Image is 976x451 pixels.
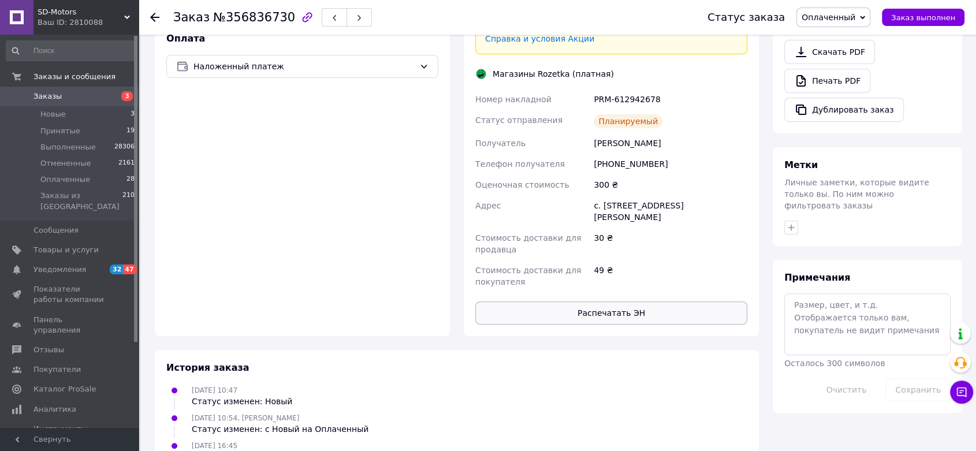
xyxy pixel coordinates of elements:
span: 32 [110,264,123,274]
span: Номер накладной [475,95,552,104]
div: Ваш ID: 2810088 [38,17,139,28]
span: SD-Motors [38,7,124,17]
span: Каталог ProSale [33,384,96,394]
div: Планируемый [594,114,662,128]
span: Заказы из [GEOGRAPHIC_DATA] [40,191,122,211]
span: Аналитика [33,404,76,415]
div: 300 ₴ [591,174,750,195]
span: 28306 [114,142,135,152]
span: Отмененные [40,158,91,169]
span: Примечания [784,272,850,283]
span: Оплаченный [802,13,855,22]
button: Дублировать заказ [784,98,904,122]
span: Принятые [40,126,80,136]
span: 3 [121,91,133,101]
span: Оплата [166,33,205,44]
div: Статус изменен: с Новый на Оплаченный [192,423,368,435]
button: Чат с покупателем [950,381,973,404]
span: Оплаченные [40,174,90,185]
span: Стоимость доставки для продавца [475,233,581,254]
span: Заказ выполнен [891,13,955,22]
span: [DATE] 16:45 [192,442,237,450]
span: 19 [126,126,135,136]
span: Заказ [173,10,210,24]
a: Справка и условия Акции [485,34,594,43]
span: Адрес [475,201,501,210]
div: Вернуться назад [150,12,159,23]
span: Наложенный платеж [193,60,415,73]
span: [DATE] 10:47 [192,386,237,394]
span: Осталось 300 символов [784,359,885,368]
span: [DATE] 10:54, [PERSON_NAME] [192,414,299,422]
div: Магазины Rozetka (платная) [490,68,617,80]
span: Сообщения [33,225,79,236]
span: Заказы и сообщения [33,72,116,82]
div: [PHONE_NUMBER] [591,154,750,174]
span: Телефон получателя [475,159,565,169]
div: Статус заказа [707,12,785,23]
a: Печать PDF [784,69,870,93]
span: История заказа [166,362,249,373]
span: Заказы [33,91,62,102]
span: Показатели работы компании [33,284,107,305]
span: Оценочная стоимость [475,180,569,189]
span: Новые [40,109,66,120]
span: 2161 [118,158,135,169]
a: Скачать PDF [784,40,875,64]
div: PRM-612942678 [591,89,750,110]
div: Статус изменен: Новый [192,396,292,407]
button: Заказ выполнен [882,9,964,26]
span: Получатель [475,139,526,148]
div: 49 ₴ [591,260,750,292]
div: с. [STREET_ADDRESS][PERSON_NAME] [591,195,750,228]
span: Стоимость доставки для покупателя [475,266,581,286]
span: Выполненные [40,142,96,152]
span: Покупатели [33,364,81,375]
span: №356836730 [213,10,295,24]
input: Поиск [6,40,136,61]
span: 210 [122,191,135,211]
span: Статус отправления [475,115,562,125]
span: 28 [126,174,135,185]
span: 47 [123,264,136,274]
span: Инструменты вебмастера и SEO [33,424,107,445]
span: 3 [131,109,135,120]
span: Товары и услуги [33,245,99,255]
span: Панель управления [33,315,107,336]
div: 30 ₴ [591,228,750,260]
span: Уведомления [33,264,86,275]
span: Личные заметки, которые видите только вы. По ним можно фильтровать заказы [784,178,929,210]
span: Метки [784,159,818,170]
button: Распечатать ЭН [475,301,747,325]
div: [PERSON_NAME] [591,133,750,154]
span: Отзывы [33,345,64,355]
